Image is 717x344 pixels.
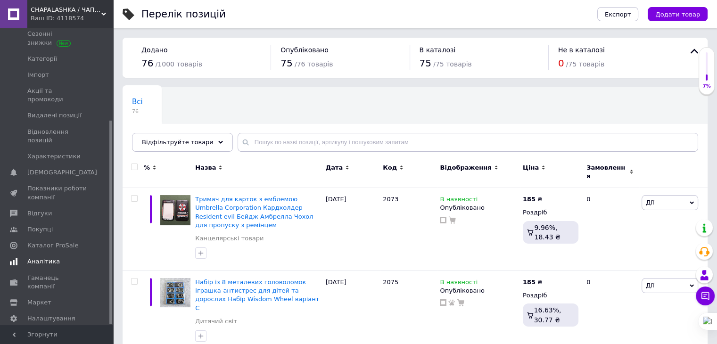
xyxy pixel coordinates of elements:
[238,133,698,152] input: Пошук по назві позиції, артикулу і пошуковим запитам
[655,11,700,18] span: Додати товар
[27,30,87,47] span: Сезонні знижки
[523,196,536,203] b: 185
[523,291,578,300] div: Роздріб
[648,7,708,21] button: Додати товар
[27,257,60,266] span: Аналітика
[523,164,539,172] span: Ціна
[295,60,333,68] span: / 76 товарів
[433,60,472,68] span: / 75 товарів
[440,196,478,205] span: В наявності
[597,7,639,21] button: Експорт
[27,168,97,177] span: [DEMOGRAPHIC_DATA]
[160,278,190,307] img: Набор из 8 металлических головоломок игрушка-антистресс для детей и взрослых Набор Wisdom Wheel в...
[27,128,87,145] span: Відновлення позицій
[27,241,78,250] span: Каталог ProSale
[27,87,87,104] span: Акції та промокоди
[581,188,639,271] div: 0
[383,196,398,203] span: 2073
[280,57,292,69] span: 75
[699,83,714,90] div: 7%
[534,306,561,323] span: 16.63%, 30.77 ₴
[440,204,518,212] div: Опубліковано
[27,184,87,201] span: Показники роботи компанії
[141,57,153,69] span: 76
[31,14,113,23] div: Ваш ID: 4118574
[534,224,560,241] span: 9.96%, 18.43 ₴
[195,164,216,172] span: Назва
[141,9,226,19] div: Перелік позицій
[156,60,202,68] span: / 1000 товарів
[27,55,57,63] span: Категорії
[558,46,605,54] span: Не в каталозі
[141,46,167,54] span: Додано
[646,282,654,289] span: Дії
[280,46,329,54] span: Опубліковано
[27,225,53,234] span: Покупці
[142,139,214,146] span: Відфільтруйте товари
[160,195,190,225] img: Держатель для карточек с эмблемой Umbrella Corporation Кардхолдер Resident evil Бэйдж Амбрелла Че...
[586,164,627,180] span: Замовлення
[195,317,237,326] a: Дитячий світ
[195,278,319,311] a: Набір із 8 металевих головоломок іграшка-антистрес для дітей та дорослих Набір Wisdom Wheel варіа...
[523,195,542,204] div: ₴
[27,71,49,79] span: Імпорт
[566,60,605,68] span: / 75 товарів
[440,287,518,295] div: Опубліковано
[323,188,380,271] div: [DATE]
[696,287,715,305] button: Чат з покупцем
[523,278,536,286] b: 185
[195,234,264,243] a: Канцелярські товари
[27,111,82,120] span: Видалені позиції
[440,164,491,172] span: Відображення
[420,46,456,54] span: В каталозі
[420,57,431,69] span: 75
[132,108,143,115] span: 76
[646,199,654,206] span: Дії
[440,278,478,288] span: В наявності
[523,278,542,287] div: ₴
[523,208,578,217] div: Роздріб
[27,152,81,161] span: Характеристики
[144,164,150,172] span: %
[558,57,564,69] span: 0
[27,274,87,291] span: Гаманець компанії
[326,164,343,172] span: Дата
[27,314,75,323] span: Налаштування
[132,98,143,106] span: Всі
[383,164,397,172] span: Код
[27,209,52,218] span: Відгуки
[605,11,631,18] span: Експорт
[195,196,313,229] a: Тримач для карток з емблемою Umbrella Corporation Кардхолдер Resident evil Бейдж Амбрелла Чохол д...
[31,6,101,14] span: CHAPALASHKA / ЧАПАЛАШКА - магазин актуальних речей
[383,278,398,286] span: 2075
[27,298,51,307] span: Маркет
